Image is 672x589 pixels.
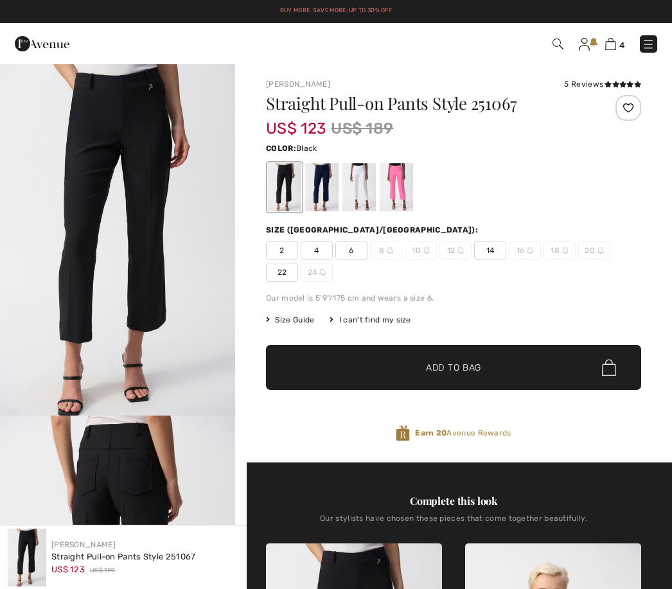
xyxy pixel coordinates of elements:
strong: Earn 20 [415,428,447,437]
span: US$ 123 [51,565,85,574]
a: [PERSON_NAME] [51,540,116,549]
span: US$ 123 [266,107,326,137]
div: Complete this look [266,493,641,509]
div: Midnight Blue [305,163,339,211]
h1: Straight Pull-on Pants Style 251067 [266,95,579,112]
span: 22 [266,263,298,282]
span: US$ 189 [90,566,115,576]
img: ring-m.svg [562,247,569,254]
span: 24 [301,263,333,282]
img: ring-m.svg [457,247,464,254]
img: 1ère Avenue [15,31,69,57]
div: Bubble gum [380,163,413,211]
div: Off White [342,163,376,211]
img: Avenue Rewards [396,425,410,442]
a: [PERSON_NAME] [266,80,330,89]
div: Black [268,163,301,211]
span: 4 [301,241,333,260]
img: ring-m.svg [423,247,430,254]
div: 5 Reviews [564,78,641,90]
img: Straight Pull-On Pants Style 251067 [8,529,46,586]
span: 2 [266,241,298,260]
img: Search [553,39,563,49]
button: Add to Bag [266,345,641,390]
span: 8 [370,241,402,260]
div: Our stylists have chosen these pieces that come together beautifully. [266,514,641,533]
img: Menu [642,38,655,51]
a: 1ère Avenue [15,37,69,49]
span: 16 [509,241,541,260]
div: Size ([GEOGRAPHIC_DATA]/[GEOGRAPHIC_DATA]): [266,224,481,236]
a: Buy More. Save More: Up to 30% Off [280,7,392,13]
div: Our model is 5'9"/175 cm and wears a size 6. [266,292,641,304]
img: ring-m.svg [597,247,604,254]
span: Black [296,144,317,153]
span: 4 [619,40,624,50]
span: Color: [266,144,296,153]
img: Shopping Bag [605,38,616,50]
span: 20 [578,241,610,260]
span: Size Guide [266,314,314,326]
span: 6 [335,241,367,260]
img: ring-m.svg [387,247,393,254]
span: 10 [405,241,437,260]
span: 12 [439,241,472,260]
div: Straight Pull-on Pants Style 251067 [51,550,196,563]
img: My Info [579,38,590,51]
span: 14 [474,241,506,260]
img: ring-m.svg [527,247,533,254]
a: 4 [605,36,624,51]
img: Bag.svg [602,359,616,376]
span: Add to Bag [426,361,481,374]
div: I can't find my size [330,314,411,326]
span: 18 [544,241,576,260]
img: ring-m.svg [319,269,326,276]
span: Avenue Rewards [415,427,511,439]
span: US$ 189 [331,117,393,140]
